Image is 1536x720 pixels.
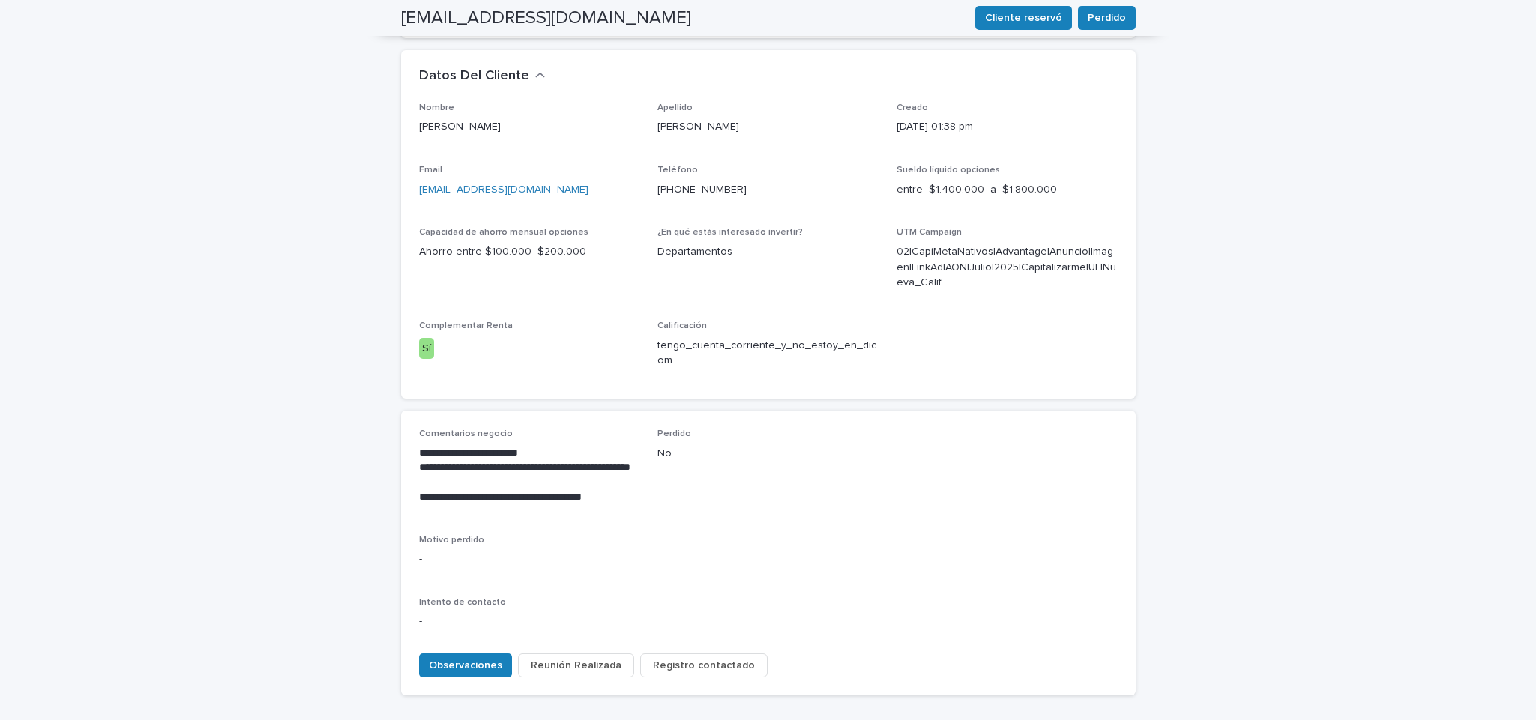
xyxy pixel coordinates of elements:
button: Registro contactado [640,653,768,677]
p: [PERSON_NAME] [657,119,879,135]
span: Nombre [419,103,454,112]
span: Observaciones [429,658,502,673]
span: Sueldo líquido opciones [897,166,1000,175]
h2: Datos Del Cliente [419,68,529,85]
span: Reunión Realizada [531,658,621,673]
a: [PHONE_NUMBER] [657,184,747,195]
span: Complementar Renta [419,321,513,330]
span: Perdido [1088,10,1126,25]
span: Registro contactado [653,658,755,673]
span: Comentarios negocio [419,429,513,438]
p: [DATE] 01:38 pm [897,119,1118,135]
button: Cliente reservó [975,6,1072,30]
p: [PERSON_NAME] [419,119,640,135]
p: - [419,551,1118,567]
span: Teléfono [657,166,698,175]
span: Creado [897,103,928,112]
span: Email [419,166,442,175]
a: [EMAIL_ADDRESS][DOMAIN_NAME] [419,184,588,195]
span: Calificación [657,321,707,330]
p: entre_$1.400.000_a_$1.800.000 [897,182,1118,198]
span: Cliente reservó [985,10,1062,25]
p: Departamentos [657,244,879,260]
button: Perdido [1078,6,1136,30]
span: Motivo perdido [419,536,484,545]
span: Intento de contacto [419,598,506,607]
span: ¿En qué estás interesado invertir? [657,228,803,237]
h2: [EMAIL_ADDRESS][DOMAIN_NAME] [401,7,691,29]
p: 02|CapiMetaNativos|Advantage|Anuncio|Imagen|LinkAd|AON|Julio|2025|Capitalizarme|UF|Nueva_Calif [897,244,1118,291]
p: Ahorro entre $100.000- $200.000 [419,244,640,260]
span: Capacidad de ahorro mensual opciones [419,228,588,237]
button: Datos Del Cliente [419,68,546,85]
p: - [419,614,640,629]
button: Reunión Realizada [518,653,634,677]
span: UTM Campaign [897,228,962,237]
div: Sí [419,338,434,360]
span: Apellido [657,103,693,112]
button: Observaciones [419,653,512,677]
p: tengo_cuenta_corriente_y_no_estoy_en_dicom [657,338,879,369]
p: No [657,446,879,462]
span: Perdido [657,429,691,438]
